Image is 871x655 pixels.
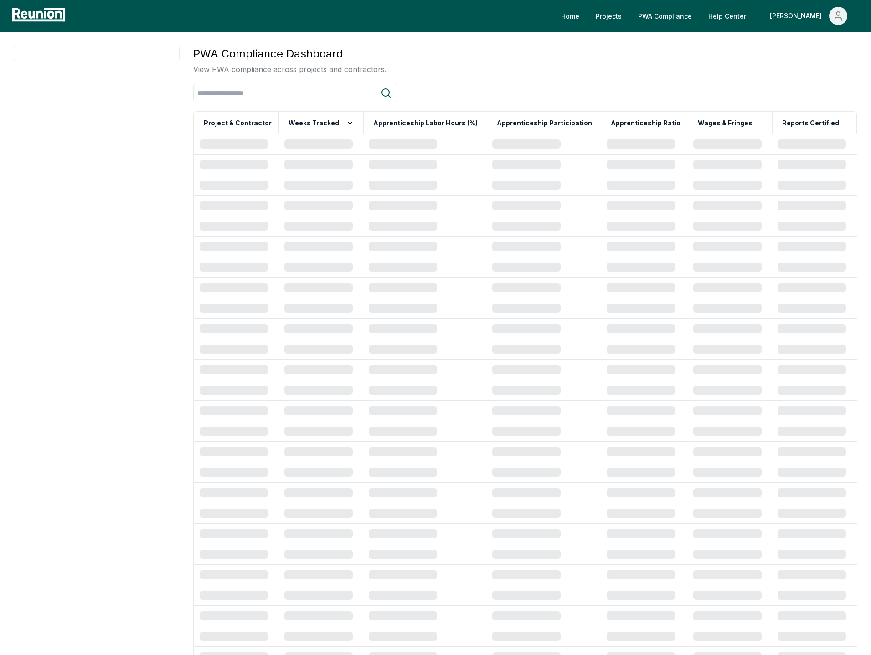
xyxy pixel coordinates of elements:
[371,114,479,132] button: Apprenticeship Labor Hours (%)
[193,64,387,75] p: View PWA compliance across projects and contractors.
[701,7,753,25] a: Help Center
[202,114,273,132] button: Project & Contractor
[554,7,862,25] nav: Main
[770,7,825,25] div: [PERSON_NAME]
[554,7,587,25] a: Home
[193,46,387,62] h3: PWA Compliance Dashboard
[588,7,629,25] a: Projects
[495,114,594,132] button: Apprenticeship Participation
[763,7,855,25] button: [PERSON_NAME]
[287,114,356,132] button: Weeks Tracked
[780,114,841,132] button: Reports Certified
[609,114,682,132] button: Apprenticeship Ratio
[696,114,754,132] button: Wages & Fringes
[631,7,699,25] a: PWA Compliance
